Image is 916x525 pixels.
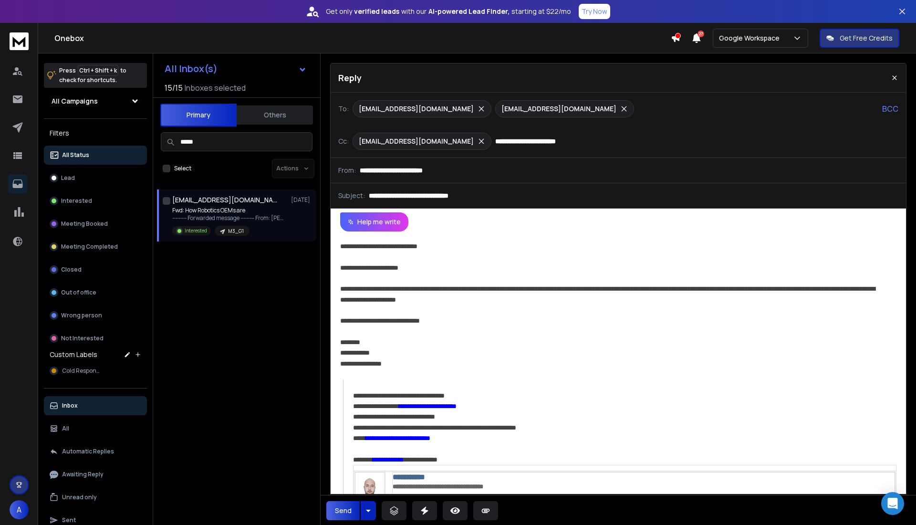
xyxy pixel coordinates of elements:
button: Send [326,501,360,520]
button: Help me write [340,212,408,231]
img: logo [10,32,29,50]
p: All Status [62,151,89,159]
p: Closed [61,266,82,273]
strong: AI-powered Lead Finder, [428,7,510,16]
h3: Inboxes selected [185,82,246,94]
p: Not Interested [61,335,104,342]
h3: Filters [44,126,147,140]
p: Unread only [62,493,97,501]
button: All [44,419,147,438]
button: Wrong person [44,306,147,325]
button: Meeting Completed [44,237,147,256]
img: 5808c58b-8b7b-4ea8-bab6-f23363e74917.jpeg [355,475,384,506]
button: A [10,500,29,519]
h1: [EMAIL_ADDRESS][DOMAIN_NAME] +1 [172,195,277,205]
button: Closed [44,260,147,279]
p: To: [338,104,349,114]
button: Interested [44,191,147,210]
p: Out of office [61,289,96,296]
span: Ctrl + Shift + k [78,65,118,76]
button: All Inbox(s) [157,59,314,78]
p: Cc: [338,136,349,146]
button: Inbox [44,396,147,415]
button: All Campaigns [44,92,147,111]
p: Meeting Booked [61,220,108,228]
p: Google Workspace [719,33,783,43]
p: All [62,425,69,432]
p: Interested [185,227,207,234]
label: Select [174,165,191,172]
button: Not Interested [44,329,147,348]
p: Sent [62,516,76,524]
button: All Status [44,146,147,165]
p: [EMAIL_ADDRESS][DOMAIN_NAME] [359,136,474,146]
strong: verified leads [354,7,399,16]
button: Others [237,105,313,126]
div: Open Intercom Messenger [881,492,904,515]
span: 15 / 15 [165,82,183,94]
p: [DATE] [291,196,312,204]
button: Cold Response [44,361,147,380]
span: Cold Response [62,367,103,375]
p: Interested [61,197,92,205]
button: Get Free Credits [820,29,899,48]
h3: Custom Labels [50,350,97,359]
p: Inbox [62,402,78,409]
h1: All Inbox(s) [165,64,218,73]
p: Fwd: How Robotics OEMs are [172,207,287,214]
button: Awaiting Reply [44,465,147,484]
p: Wrong person [61,312,102,319]
p: [EMAIL_ADDRESS][DOMAIN_NAME] [359,104,474,114]
button: Try Now [579,4,610,19]
p: M3_G1 [228,228,244,235]
p: Awaiting Reply [62,471,104,478]
p: [EMAIL_ADDRESS][DOMAIN_NAME] [501,104,616,114]
p: ---------- Forwarded message --------- From: [PERSON_NAME] [172,214,287,222]
button: Primary [160,104,237,126]
button: Unread only [44,488,147,507]
button: Meeting Booked [44,214,147,233]
p: Subject: [338,191,365,200]
p: Try Now [582,7,607,16]
p: Lead [61,174,75,182]
p: Get Free Credits [840,33,893,43]
button: Automatic Replies [44,442,147,461]
p: Meeting Completed [61,243,118,251]
p: From: [338,166,356,175]
p: Automatic Replies [62,448,114,455]
button: Out of office [44,283,147,302]
p: BCC [882,103,898,115]
h1: Onebox [54,32,671,44]
button: Lead [44,168,147,188]
p: Press to check for shortcuts. [59,66,126,85]
h1: All Campaigns [52,96,98,106]
p: Reply [338,71,362,84]
p: Get only with our starting at $22/mo [326,7,571,16]
span: 27 [697,31,704,37]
